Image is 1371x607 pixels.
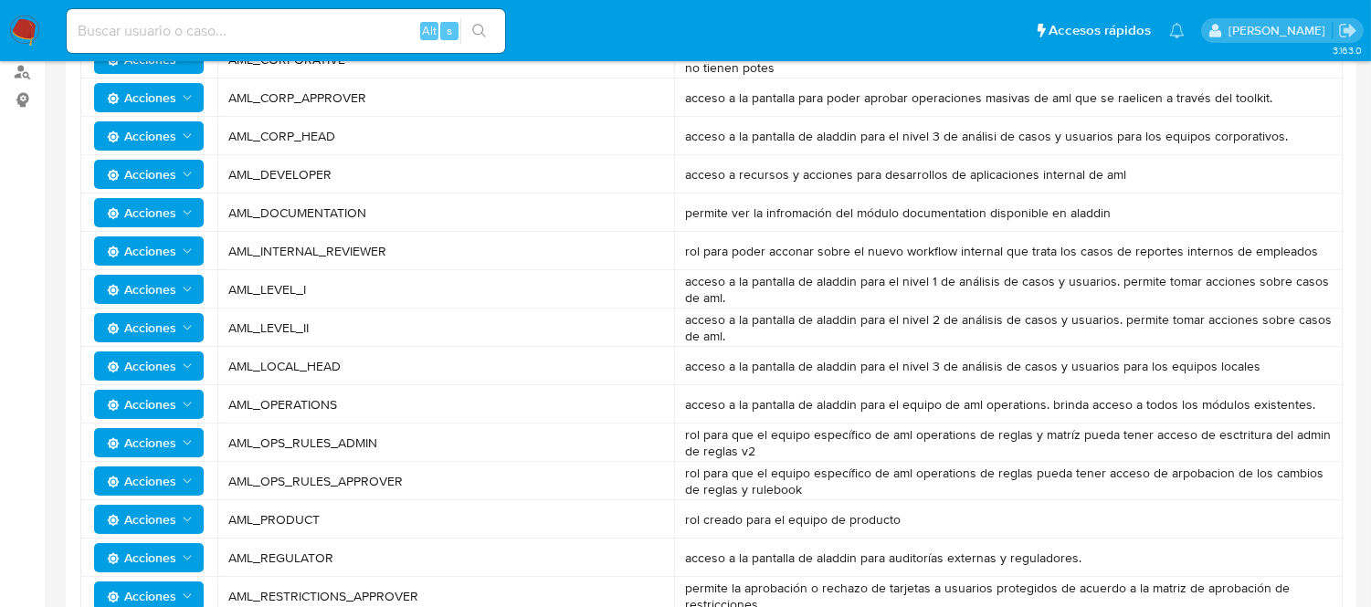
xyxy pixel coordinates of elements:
[422,22,437,39] span: Alt
[460,18,498,44] button: search-icon
[447,22,452,39] span: s
[1169,23,1185,38] a: Notificaciones
[1229,22,1332,39] p: zoe.breuer@mercadolibre.com
[1049,21,1151,40] span: Accesos rápidos
[67,19,505,43] input: Buscar usuario o caso...
[1333,43,1362,58] span: 3.163.0
[1338,21,1357,40] a: Salir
